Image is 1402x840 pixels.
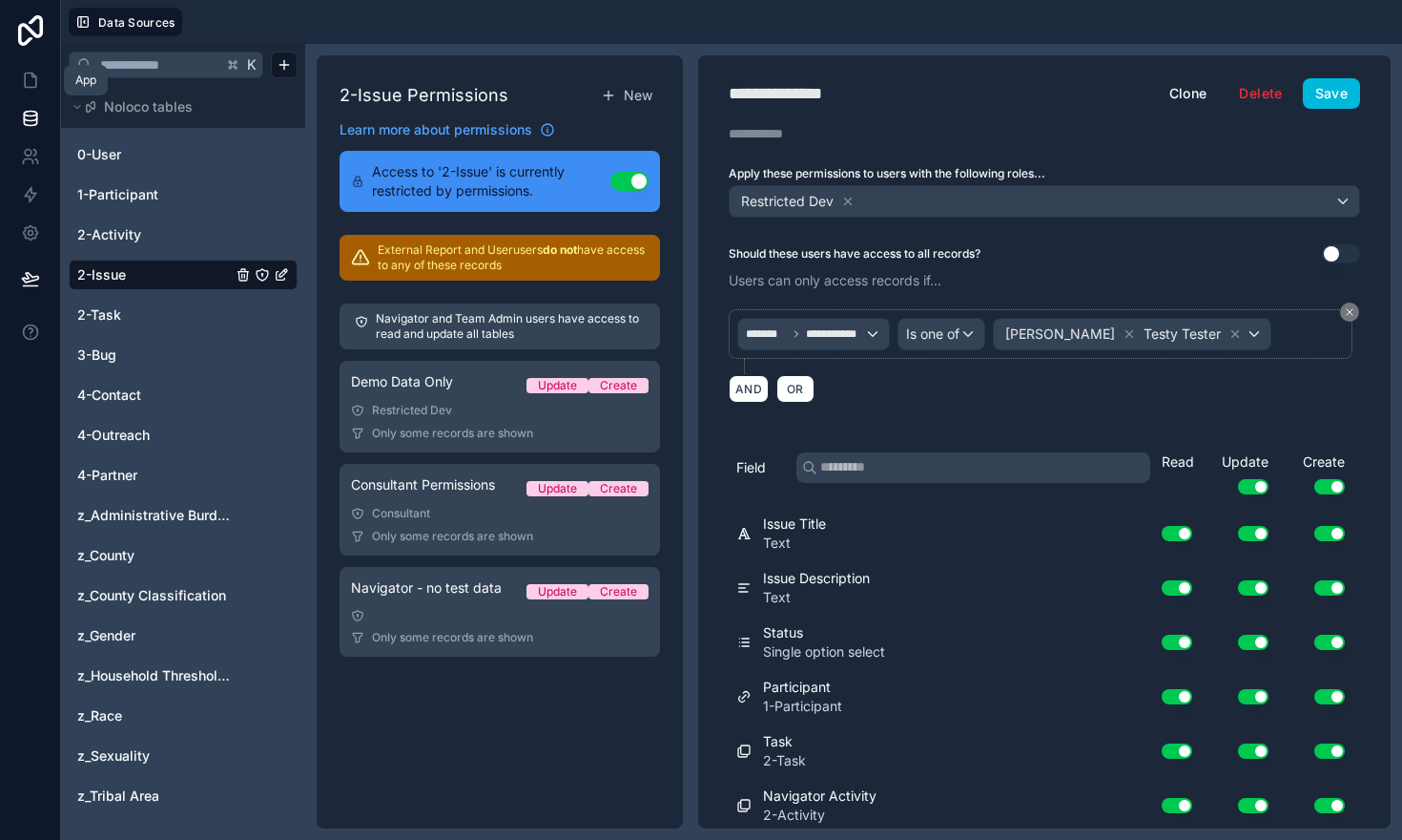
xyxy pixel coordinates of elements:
span: 0-User [77,145,121,164]
div: Create [600,378,637,393]
a: z_Race [77,706,232,725]
button: AND [729,375,769,403]
p: Navigator and Team Admin users have access to read and update all tables [376,311,645,342]
div: 4-Contact [69,380,298,410]
div: 3-Bug [69,340,298,370]
div: 2-Issue [69,260,298,290]
a: z_County [77,546,232,565]
span: Noloco tables [104,97,193,116]
span: Issue Description [763,569,870,588]
span: 2-Issue [77,265,126,284]
span: Learn more about permissions [340,120,532,139]
span: Only some records are shown [372,529,533,544]
p: External Report and User users have access to any of these records [378,242,649,273]
button: Restricted Dev [729,185,1360,218]
div: z_County Classification [69,580,298,611]
span: Single option select [763,642,885,661]
span: Testy Tester [1144,325,1221,344]
a: z_Sexuality [77,746,232,766]
span: Task [763,732,806,751]
div: Read [1162,452,1200,472]
span: Navigator - no test data [351,578,502,598]
div: Create [600,584,637,599]
span: 4-Outreach [77,426,150,445]
a: z_County Classification [77,586,232,605]
a: Learn more about permissions [340,120,555,139]
div: Consultant [351,506,649,521]
div: Update [1200,452,1276,494]
div: z_Administrative Burden [69,500,298,531]
h1: 2-Issue Permissions [340,82,508,109]
span: 1-Participant [77,185,158,204]
a: z_Administrative Burden [77,506,232,525]
span: Status [763,623,885,642]
div: Create [600,481,637,496]
span: 2-Activity [77,225,141,244]
span: z_Race [77,706,122,725]
label: Apply these permissions to users with the following roles... [729,166,1360,181]
span: z_County [77,546,134,565]
a: 0-User [77,145,232,164]
span: Only some records are shown [372,426,533,441]
span: z_County Classification [77,586,226,605]
span: Participant [763,678,842,697]
a: 4-Contact [77,386,232,405]
p: Users can only access records if... [729,271,1360,290]
span: Only some records are shown [372,630,533,645]
button: [PERSON_NAME]Testy Tester [993,318,1271,350]
div: z_Race [69,701,298,731]
a: 1-Participant [77,185,232,204]
span: 3-Bug [77,346,116,365]
div: z_Gender [69,620,298,651]
button: Noloco tables [69,94,286,120]
button: Is one of [897,318,985,350]
a: 4-Outreach [77,426,232,445]
span: Issue Title [763,514,826,534]
div: Update [538,378,577,393]
a: 2-Task [77,305,232,325]
span: 2-Activity [763,806,876,825]
div: Restricted Dev [351,403,649,418]
span: K [245,58,258,72]
a: Navigator - no test dataUpdateCreateOnly some records are shown [340,567,660,657]
a: Demo Data OnlyUpdateCreateRestricted DevOnly some records are shown [340,361,660,452]
div: z_Tribal Area [69,781,298,811]
div: 0-User [69,139,298,170]
div: 4-Partner [69,460,298,491]
span: Demo Data Only [351,372,453,391]
button: New [593,78,660,113]
div: z_Household Thresholds [69,661,298,691]
span: New [624,86,652,105]
a: Consultant PermissionsUpdateCreateConsultantOnly some records are shown [340,464,660,556]
span: Access to '2-Issue' is currently restricted by permissions. [372,162,610,200]
span: z_Tribal Area [77,787,159,806]
span: Field [736,458,766,477]
div: Create [1276,452,1352,494]
a: z_Household Thresholds [77,666,232,685]
a: 3-Bug [77,346,232,365]
div: Update [538,481,577,496]
span: 2-Task [763,751,806,770]
label: Should these users have access to all records? [729,246,980,262]
span: Is one of [906,325,959,344]
div: 1-Participant [69,179,298,210]
span: [PERSON_NAME] [1005,325,1115,344]
div: z_Sexuality [69,741,298,771]
span: z_Sexuality [77,746,150,766]
div: z_County [69,540,298,571]
span: OR [783,382,808,396]
a: z_Gender [77,626,232,645]
span: Text [763,588,870,607]
button: Data Sources [69,8,182,36]
div: 2-Task [69,300,298,330]
button: Clone [1157,78,1220,109]
span: 4-Contact [77,386,141,405]
span: Navigator Activity [763,787,876,806]
button: Save [1303,78,1360,109]
span: Consultant Permissions [351,475,495,494]
div: 2-Activity [69,220,298,250]
a: 4-Partner [77,466,232,485]
span: 1-Participant [763,697,842,716]
span: Text [763,534,826,553]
